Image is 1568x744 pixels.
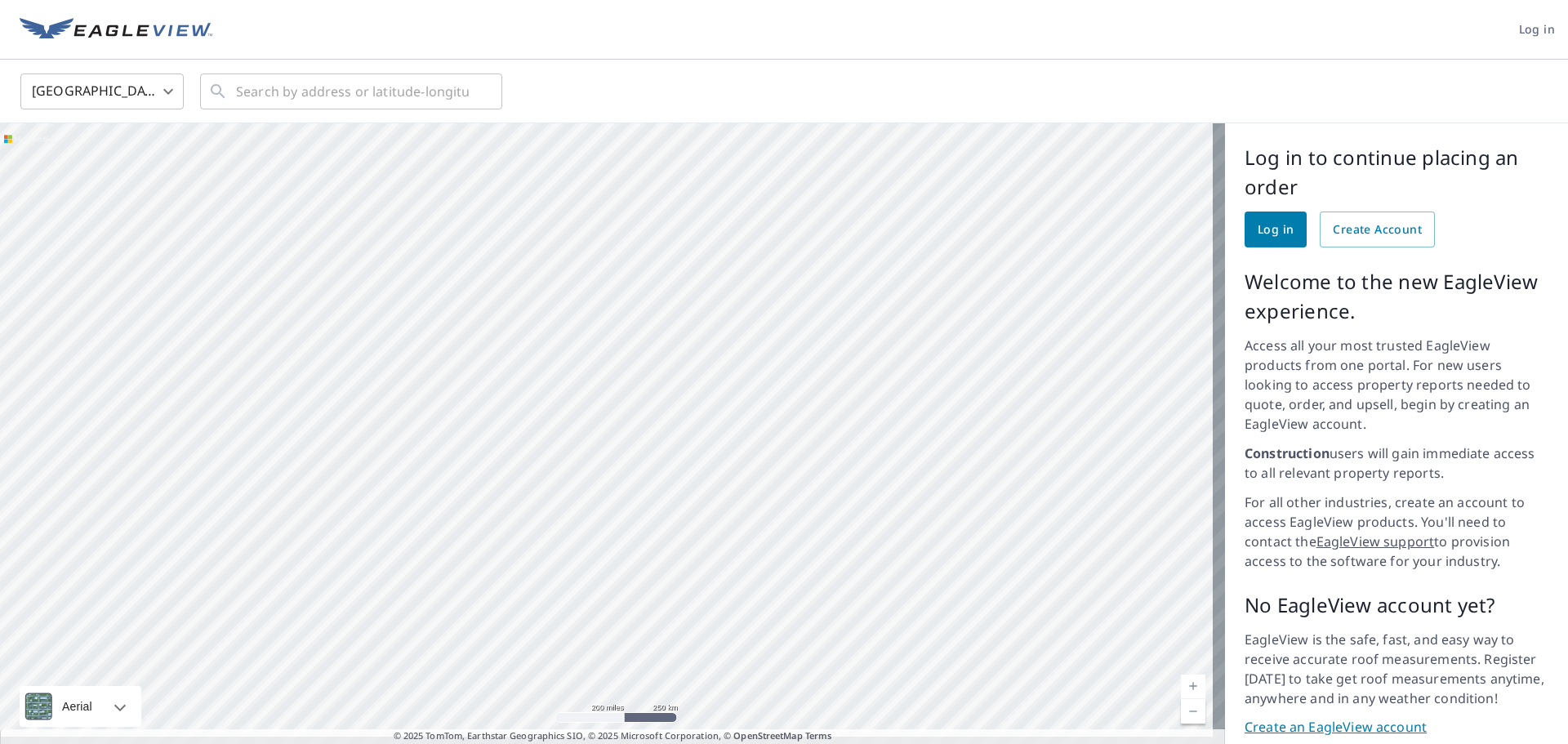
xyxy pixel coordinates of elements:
[1333,220,1422,240] span: Create Account
[1245,143,1548,202] p: Log in to continue placing an order
[1181,699,1205,724] a: Current Level 5, Zoom Out
[394,729,832,743] span: © 2025 TomTom, Earthstar Geographics SIO, © 2025 Microsoft Corporation, ©
[1519,20,1555,40] span: Log in
[236,69,469,114] input: Search by address or latitude-longitude
[1245,590,1548,620] p: No EagleView account yet?
[1245,336,1548,434] p: Access all your most trusted EagleView products from one portal. For new users looking to access ...
[20,69,184,114] div: [GEOGRAPHIC_DATA]
[1245,444,1330,462] strong: Construction
[1316,532,1435,550] a: EagleView support
[57,686,97,727] div: Aerial
[1245,267,1548,326] p: Welcome to the new EagleView experience.
[1245,443,1548,483] p: users will gain immediate access to all relevant property reports.
[1245,718,1548,737] a: Create an EagleView account
[805,729,832,742] a: Terms
[1245,492,1548,571] p: For all other industries, create an account to access EagleView products. You'll need to contact ...
[1181,675,1205,699] a: Current Level 5, Zoom In
[1258,220,1294,240] span: Log in
[733,729,802,742] a: OpenStreetMap
[20,686,141,727] div: Aerial
[1320,212,1435,247] a: Create Account
[1245,212,1307,247] a: Log in
[1245,630,1548,708] p: EagleView is the safe, fast, and easy way to receive accurate roof measurements. Register [DATE] ...
[20,18,212,42] img: EV Logo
